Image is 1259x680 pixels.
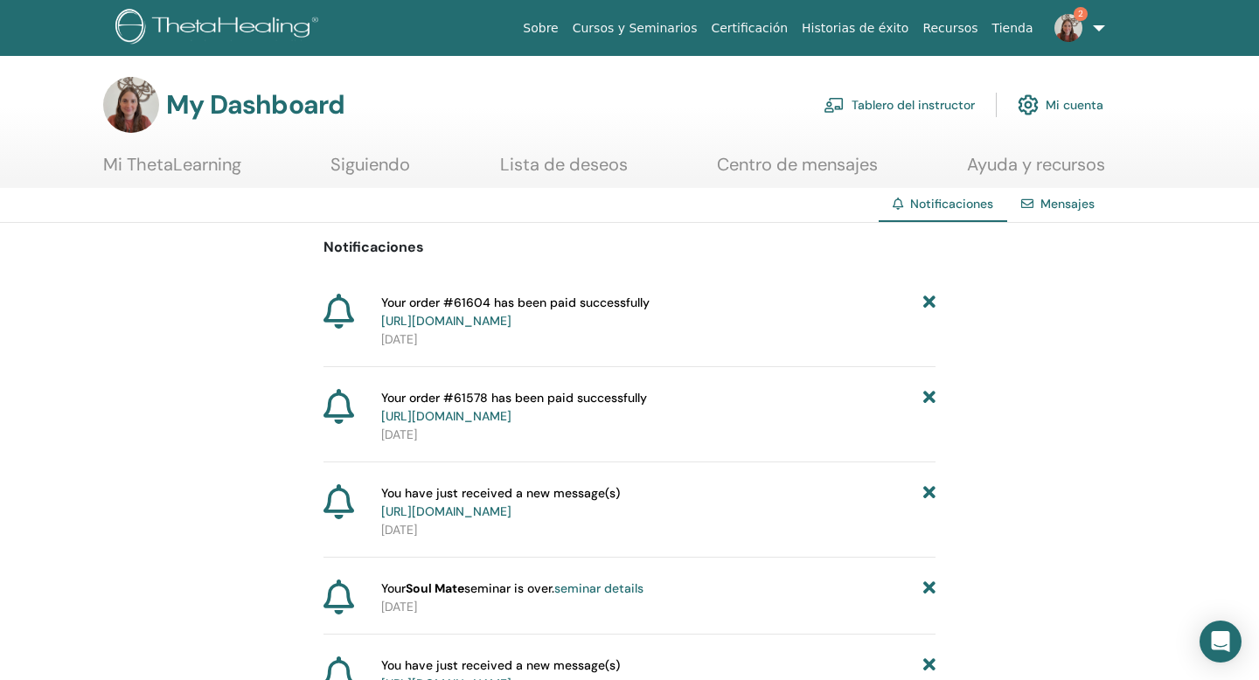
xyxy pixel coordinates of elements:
a: Sobre [516,12,565,45]
a: seminar details [554,580,643,596]
p: [DATE] [381,598,936,616]
p: Notificaciones [323,237,936,258]
a: Certificación [704,12,795,45]
a: Centro de mensajes [717,154,878,188]
a: Historias de éxito [795,12,915,45]
a: Mi cuenta [1018,86,1103,124]
span: You have just received a new message(s) [381,484,620,521]
p: [DATE] [381,330,936,349]
div: Open Intercom Messenger [1200,621,1242,663]
span: Your order #61604 has been paid successfully [381,294,650,330]
span: Notificaciones [910,196,993,212]
strong: Soul Mate [406,580,464,596]
a: Lista de deseos [500,154,628,188]
a: Siguiendo [330,154,410,188]
a: Mi ThetaLearning [103,154,241,188]
a: [URL][DOMAIN_NAME] [381,408,511,424]
img: chalkboard-teacher.svg [824,97,845,113]
a: [URL][DOMAIN_NAME] [381,313,511,329]
h3: My Dashboard [166,89,344,121]
a: Recursos [915,12,984,45]
span: Your seminar is over. [381,579,643,598]
span: 2 [1074,7,1088,21]
img: default.jpg [103,77,159,133]
a: Tienda [985,12,1040,45]
p: [DATE] [381,521,936,539]
img: default.jpg [1054,14,1082,42]
p: [DATE] [381,426,936,444]
a: Tablero del instructor [824,86,975,124]
img: logo.png [115,9,324,48]
a: Ayuda y recursos [967,154,1105,188]
span: Your order #61578 has been paid successfully [381,389,647,426]
a: Mensajes [1040,196,1095,212]
a: Cursos y Seminarios [566,12,705,45]
img: cog.svg [1018,90,1039,120]
a: [URL][DOMAIN_NAME] [381,503,511,519]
